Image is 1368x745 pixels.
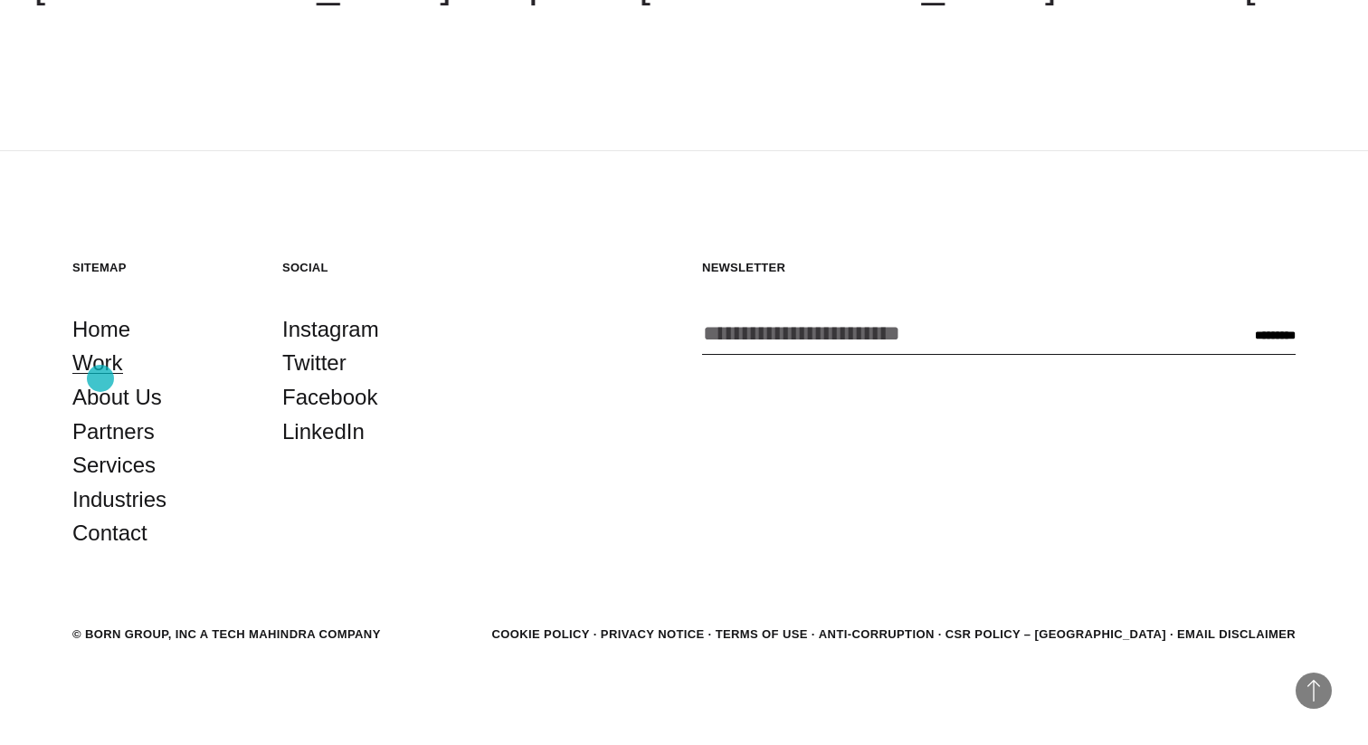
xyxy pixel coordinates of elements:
[282,260,456,275] h5: Social
[945,627,1166,641] a: CSR POLICY – [GEOGRAPHIC_DATA]
[72,415,155,449] a: Partners
[282,415,365,449] a: LinkedIn
[72,380,162,415] a: About Us
[282,346,347,380] a: Twitter
[716,627,808,641] a: Terms of Use
[282,380,377,415] a: Facebook
[72,626,381,644] div: © BORN GROUP, INC A Tech Mahindra Company
[72,516,147,550] a: Contact
[601,627,705,641] a: Privacy Notice
[702,260,1296,275] h5: Newsletter
[72,448,156,482] a: Services
[1177,627,1296,641] a: Email Disclaimer
[819,627,935,641] a: Anti-Corruption
[72,312,130,347] a: Home
[72,260,246,275] h5: Sitemap
[282,312,379,347] a: Instagram
[72,482,166,517] a: Industries
[72,346,123,380] a: Work
[1296,673,1332,709] button: Back to Top
[491,627,589,641] a: Cookie Policy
